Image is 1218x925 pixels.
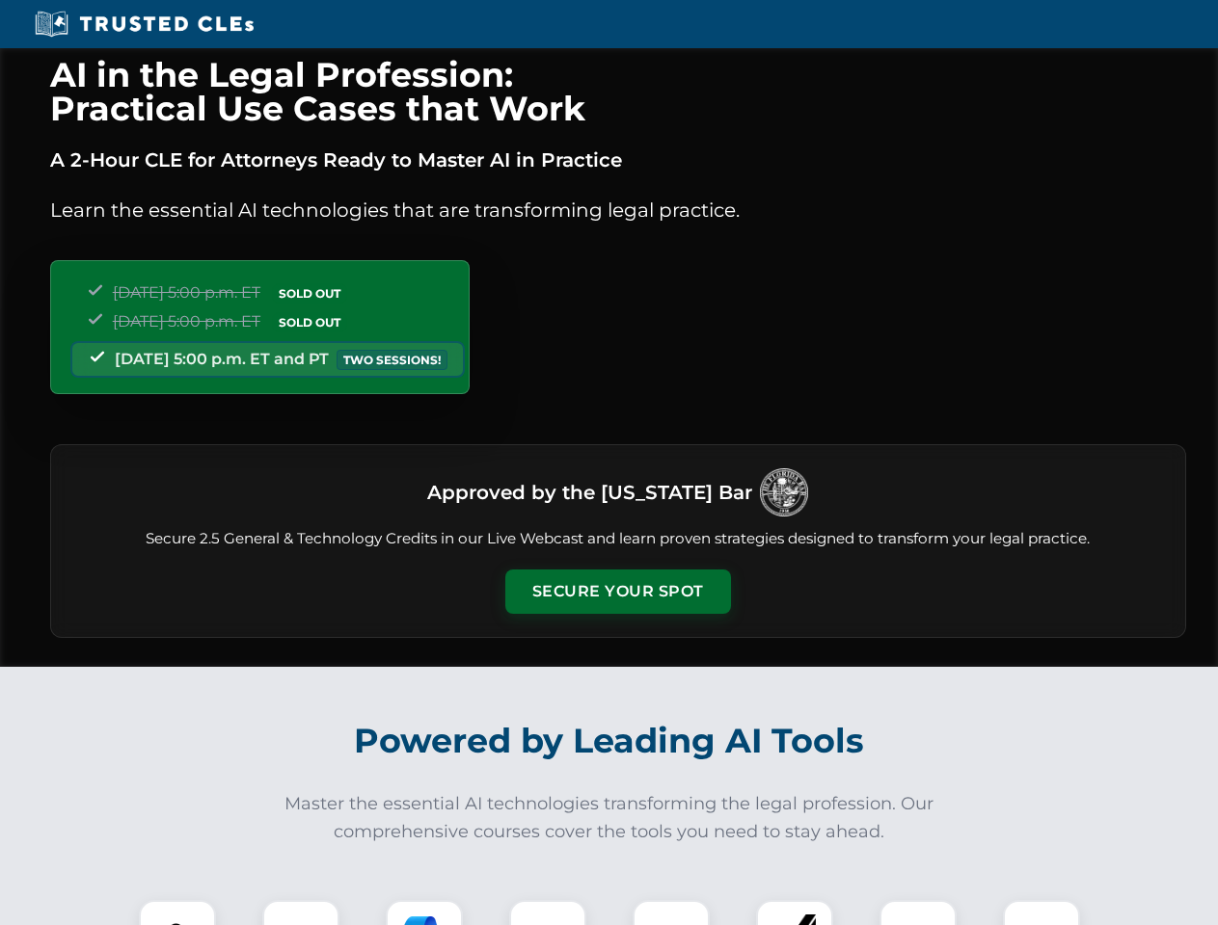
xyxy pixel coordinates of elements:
p: Learn the essential AI technologies that are transforming legal practice. [50,195,1186,225]
h1: AI in the Legal Profession: Practical Use Cases that Work [50,58,1186,125]
p: A 2-Hour CLE for Attorneys Ready to Master AI in Practice [50,145,1186,175]
button: Secure Your Spot [505,569,731,614]
span: [DATE] 5:00 p.m. ET [113,312,260,330]
h2: Powered by Leading AI Tools [75,707,1144,775]
span: SOLD OUT [272,283,347,304]
h3: Approved by the [US_STATE] Bar [427,475,752,510]
img: Logo [760,468,808,516]
p: Secure 2.5 General & Technology Credits in our Live Webcast and learn proven strategies designed ... [74,528,1162,550]
span: SOLD OUT [272,312,347,332]
img: Trusted CLEs [29,10,259,39]
span: [DATE] 5:00 p.m. ET [113,283,260,302]
p: Master the essential AI technologies transforming the legal profession. Our comprehensive courses... [272,790,947,846]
